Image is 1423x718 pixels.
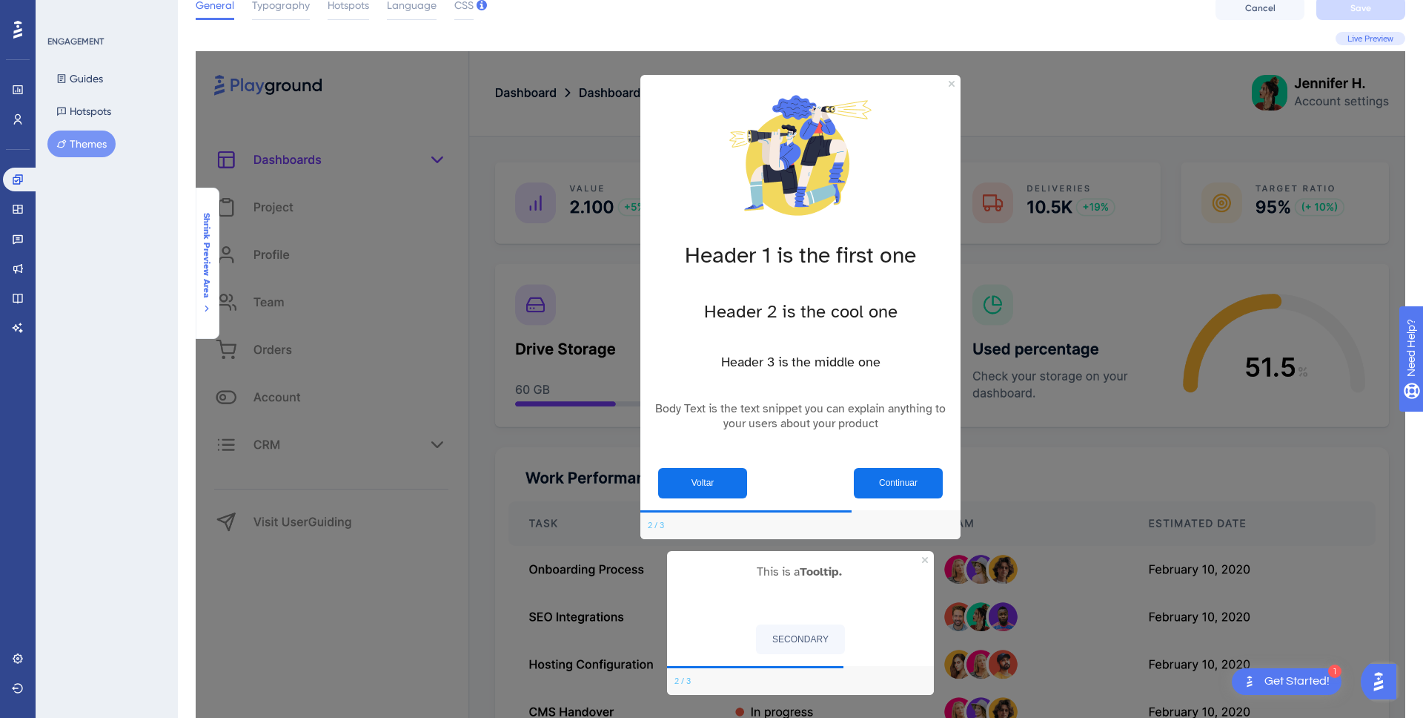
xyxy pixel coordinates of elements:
button: SECONDARY [756,625,845,654]
div: Step 2 of 3 [648,520,664,532]
p: Body Text is the text snippet you can explain anything to your users about your product [652,401,949,431]
h1: Header 1 is the first one [652,241,949,269]
button: Guides [47,65,112,92]
span: Need Help? [35,4,93,22]
span: Save [1350,2,1371,14]
div: Footer [667,668,934,695]
img: Modal Media [726,81,875,229]
div: Footer [640,513,961,539]
span: Shrink Preview Area [201,213,213,298]
b: Tooltip. [800,564,842,579]
img: launcher-image-alternative-text [1241,673,1258,691]
div: Close Preview [922,557,928,563]
span: Live Preview [1347,33,1393,45]
div: Step 2 of 3 [674,676,691,688]
button: Themes [47,131,116,157]
h3: Header 3 is the middle one [652,354,949,370]
button: Shrink Preview Area [195,213,219,314]
span: Cancel [1245,2,1276,14]
div: Open Get Started! checklist, remaining modules: 1 [1232,668,1341,695]
p: This is a [679,563,922,582]
iframe: UserGuiding AI Assistant Launcher [1361,659,1405,704]
div: ENGAGEMENT [47,36,104,47]
button: Hotspots [47,98,120,125]
div: Close Preview [949,81,955,87]
div: Get Started! [1264,673,1330,690]
button: Previous [658,468,747,498]
button: Next [854,468,943,498]
h2: Header 2 is the cool one [652,300,949,323]
div: 1 [1328,665,1341,678]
